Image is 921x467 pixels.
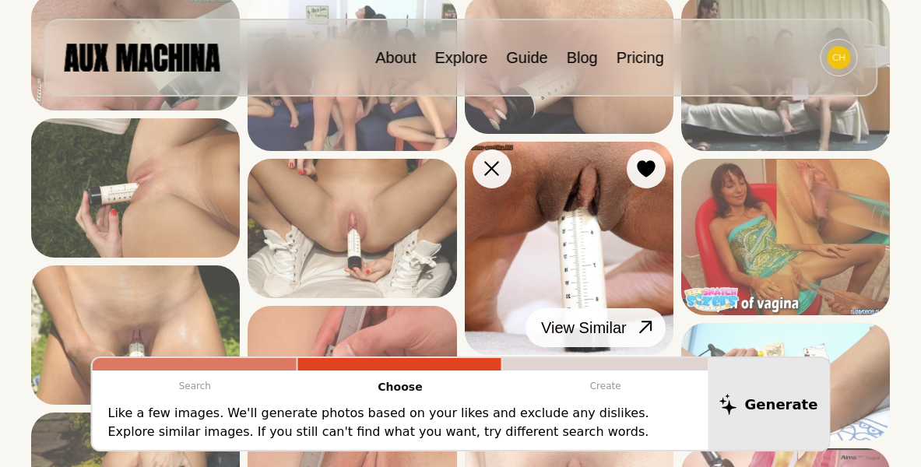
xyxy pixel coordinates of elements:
[681,159,890,315] img: Search result
[31,265,240,405] img: Search result
[108,404,693,441] p: Like a few images. We'll generate photos based on your likes and exclude any dislikes. Explore si...
[375,49,416,66] a: About
[567,49,598,66] a: Blog
[248,159,456,298] img: Search result
[708,358,829,450] button: Generate
[827,46,850,69] img: Avatar
[541,316,627,339] span: View Similar
[434,49,487,66] a: Explore
[465,142,673,355] img: Search result
[93,370,298,402] p: Search
[31,118,240,258] img: Search result
[506,49,547,66] a: Guide
[503,370,708,402] p: Create
[617,49,664,66] a: Pricing
[526,308,666,347] button: View Similar
[681,323,890,441] img: Search result
[297,370,503,404] p: Choose
[64,44,220,71] img: AUX MACHINA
